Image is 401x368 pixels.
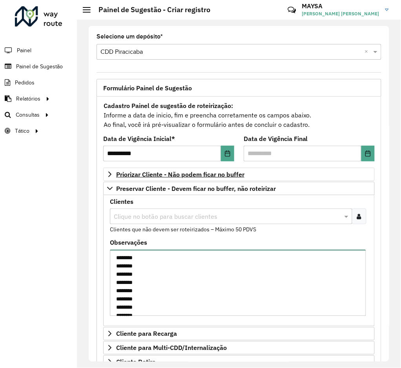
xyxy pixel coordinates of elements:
[103,327,375,341] a: Cliente para Recarga
[17,46,31,55] span: Painel
[116,185,276,192] span: Preservar Cliente - Devem ficar no buffer, não roteirizar
[16,95,40,103] span: Relatórios
[103,182,375,195] a: Preservar Cliente - Devem ficar no buffer, não roteirizar
[16,62,63,71] span: Painel de Sugestão
[103,195,375,326] div: Preservar Cliente - Devem ficar no buffer, não roteirizar
[244,134,308,143] label: Data de Vigência Final
[116,331,177,337] span: Cliente para Recarga
[91,5,210,14] h2: Painel de Sugestão - Criar registro
[16,111,40,119] span: Consultas
[221,146,234,161] button: Choose Date
[116,345,227,351] span: Cliente para Multi-CDD/Internalização
[365,47,372,57] span: Clear all
[97,32,163,41] label: Selecione um depósito
[103,134,175,143] label: Data de Vigência Inicial
[116,171,244,178] span: Priorizar Cliente - Não podem ficar no buffer
[302,2,379,10] h3: MAYSA
[103,101,375,130] div: Informe a data de inicio, fim e preencha corretamente os campos abaixo. Ao final, você irá pré-vi...
[283,2,300,18] a: Contato Rápido
[103,168,375,181] a: Priorizar Cliente - Não podem ficar no buffer
[361,146,375,161] button: Choose Date
[15,127,29,135] span: Tático
[110,238,147,247] label: Observações
[110,197,133,206] label: Clientes
[104,102,233,110] strong: Cadastro Painel de sugestão de roteirização:
[302,10,379,17] span: [PERSON_NAME] [PERSON_NAME]
[103,85,192,91] span: Formulário Painel de Sugestão
[116,359,156,365] span: Cliente Retira
[15,79,35,87] span: Pedidos
[110,226,256,233] small: Clientes que não devem ser roteirizados – Máximo 50 PDVS
[103,341,375,355] a: Cliente para Multi-CDD/Internalização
